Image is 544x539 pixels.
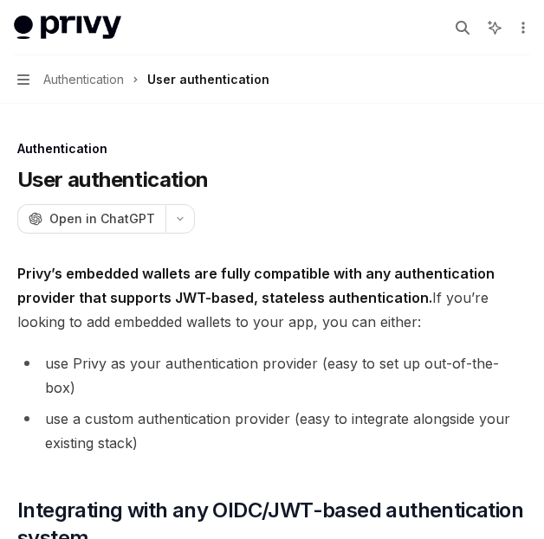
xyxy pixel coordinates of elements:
div: Authentication [17,140,527,157]
span: Authentication [43,69,124,90]
strong: Privy’s embedded wallets are fully compatible with any authentication provider that supports JWT-... [17,265,495,306]
span: Open in ChatGPT [49,210,155,228]
h1: User authentication [17,166,209,194]
button: More actions [513,16,530,40]
img: light logo [14,16,121,40]
button: Open in ChatGPT [17,204,165,234]
li: use Privy as your authentication provider (easy to set up out-of-the-box) [17,351,527,400]
span: If you’re looking to add embedded wallets to your app, you can either: [17,261,527,334]
li: use a custom authentication provider (easy to integrate alongside your existing stack) [17,407,527,455]
div: User authentication [147,69,269,90]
